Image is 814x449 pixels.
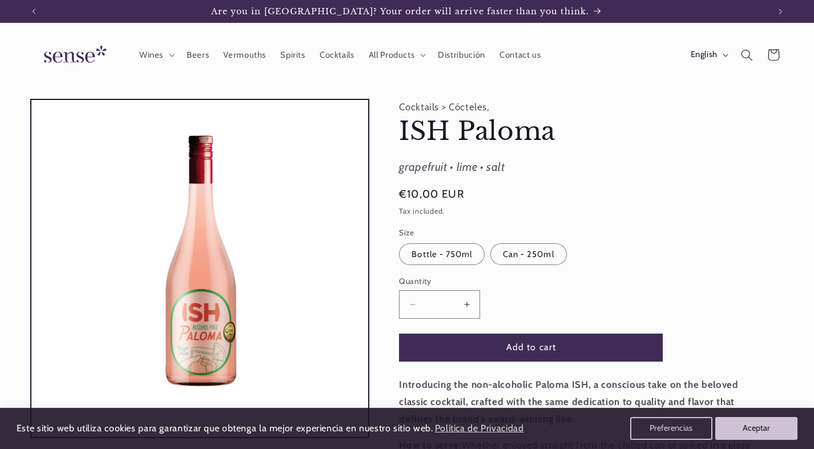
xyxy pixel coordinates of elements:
[312,42,361,67] a: Cocktails
[490,243,567,265] label: Can - 250ml
[132,42,179,67] summary: Wines
[223,50,266,61] span: Vermouths
[734,42,760,68] summary: Search
[715,417,797,440] button: Aceptar
[691,49,718,61] span: English
[630,417,712,440] button: Preferencias
[399,157,759,178] div: grapefruit • lime • salt
[399,227,415,238] legend: Size
[187,50,209,61] span: Beers
[399,243,485,265] label: Bottle - 750ml
[492,42,548,67] a: Contact us
[431,42,493,67] a: Distribución
[216,42,273,67] a: Vermouths
[179,42,216,67] a: Beers
[139,50,163,61] span: Wines
[30,39,116,71] img: Sense
[26,34,120,76] a: Sense
[320,50,354,61] span: Cocktails
[683,43,734,66] button: English
[17,423,433,434] span: Este sitio web utiliza cookies para garantizar que obtenga la mejor experiencia en nuestro sitio ...
[399,379,738,424] strong: Introducing the non-alcoholic Paloma ISH, a conscious take on the beloved classic cocktail, craft...
[369,50,415,61] span: All Products
[433,419,525,439] a: Política de Privacidad (opens in a new tab)
[399,115,759,148] h1: ISH Paloma
[438,50,485,61] span: Distribución
[499,50,541,61] span: Contact us
[211,6,589,17] span: Are you in [GEOGRAPHIC_DATA]? Your order will arrive faster than you think.
[399,206,759,218] div: Tax included.
[361,42,431,67] summary: All Products
[280,50,305,61] span: Spirits
[399,334,663,362] button: Add to cart
[399,275,663,287] label: Quantity
[273,42,313,67] a: Spirits
[399,186,464,202] span: €10,00 EUR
